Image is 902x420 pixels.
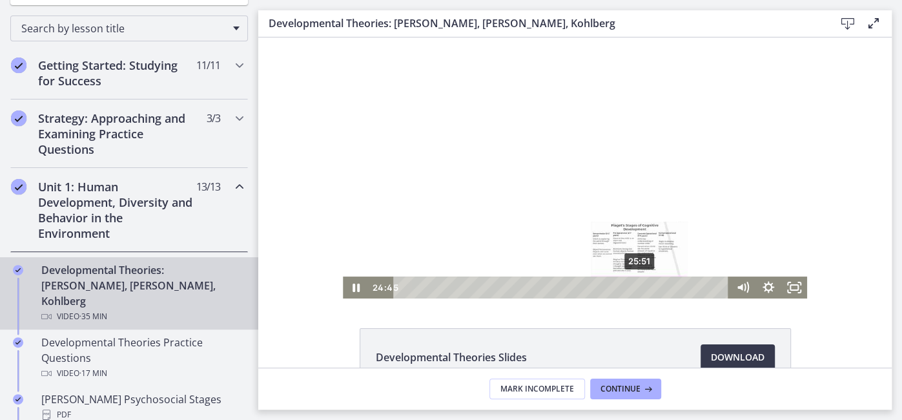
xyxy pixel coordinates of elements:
[41,366,243,381] div: Video
[21,21,227,36] span: Search by lesson title
[13,265,23,275] i: Completed
[701,344,775,370] a: Download
[11,179,26,194] i: Completed
[258,37,892,299] iframe: Video Lesson
[269,16,814,31] h3: Developmental Theories: [PERSON_NAME], [PERSON_NAME], Kohlberg
[41,335,243,381] div: Developmental Theories Practice Questions
[523,239,549,261] button: Fullscreen
[79,309,107,324] span: · 35 min
[41,309,243,324] div: Video
[13,337,23,348] i: Completed
[79,366,107,381] span: · 17 min
[38,58,196,89] h2: Getting Started: Studying for Success
[11,110,26,126] i: Completed
[38,110,196,157] h2: Strategy: Approaching and Examining Practice Questions
[10,16,248,41] div: Search by lesson title
[196,58,220,73] span: 11 / 11
[489,379,585,399] button: Mark Incomplete
[11,58,26,73] i: Completed
[711,350,764,365] span: Download
[471,239,497,261] button: Mute
[500,384,574,394] span: Mark Incomplete
[41,262,243,324] div: Developmental Theories: [PERSON_NAME], [PERSON_NAME], Kohlberg
[376,350,527,365] span: Developmental Theories Slides
[590,379,661,399] button: Continue
[600,384,641,394] span: Continue
[497,239,523,261] button: Show settings menu
[38,179,196,241] h2: Unit 1: Human Development, Diversity and Behavior in the Environment
[196,179,220,194] span: 13 / 13
[207,110,220,126] span: 3 / 3
[13,394,23,404] i: Completed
